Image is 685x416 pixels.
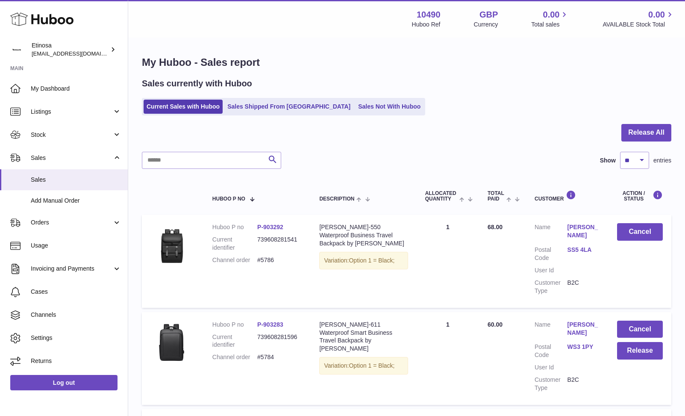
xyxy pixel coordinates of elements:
[319,357,408,375] div: Variation:
[257,353,302,361] dd: #5784
[257,333,302,349] dd: 739608281596
[257,321,283,328] a: P-903283
[355,100,423,114] a: Sales Not With Huboo
[31,288,121,296] span: Cases
[319,321,408,353] div: [PERSON_NAME]-611 Waterproof Smart Business Travel Backpack by [PERSON_NAME]
[32,41,109,58] div: Etinosa
[617,223,663,241] button: Cancel
[535,321,567,339] dt: Name
[474,21,498,29] div: Currency
[617,342,663,360] button: Release
[142,56,671,69] h1: My Huboo - Sales report
[535,376,567,392] dt: Customer Type
[31,154,112,162] span: Sales
[488,321,503,328] span: 60.00
[257,224,283,230] a: P-903292
[531,9,569,29] a: 0.00 Total sales
[257,256,302,264] dd: #5786
[567,321,600,337] a: [PERSON_NAME]
[31,108,112,116] span: Listings
[144,100,223,114] a: Current Sales with Huboo
[32,50,126,57] span: [EMAIL_ADDRESS][DOMAIN_NAME]
[648,9,665,21] span: 0.00
[417,215,479,307] td: 1
[531,21,569,29] span: Total sales
[603,21,675,29] span: AVAILABLE Stock Total
[31,176,121,184] span: Sales
[212,223,257,231] dt: Huboo P no
[31,357,121,365] span: Returns
[567,376,600,392] dd: B2C
[31,334,121,342] span: Settings
[31,197,121,205] span: Add Manual Order
[425,191,457,202] span: ALLOCATED Quantity
[479,9,498,21] strong: GBP
[31,131,112,139] span: Stock
[212,256,257,264] dt: Channel order
[212,321,257,329] dt: Huboo P no
[257,236,302,252] dd: 739608281541
[319,196,354,202] span: Description
[488,224,503,230] span: 68.00
[10,375,118,390] a: Log out
[31,242,121,250] span: Usage
[600,156,616,165] label: Show
[567,343,600,351] a: WS3 1PY
[567,223,600,239] a: [PERSON_NAME]
[150,321,193,363] img: Brand-Laptop-Backpack-Waterproof-Anti-Theft-School-Backpacks-Usb-Charging-Men-Business-Travel-Bag...
[617,321,663,338] button: Cancel
[150,223,193,266] img: v-Black__-1639737978.jpg
[319,223,408,248] div: [PERSON_NAME]-550 Waterproof Business Travel Backpack by [PERSON_NAME]
[535,190,600,202] div: Customer
[488,191,504,202] span: Total paid
[31,265,112,273] span: Invoicing and Payments
[212,236,257,252] dt: Current identifier
[535,266,567,274] dt: User Id
[535,363,567,372] dt: User Id
[535,343,567,359] dt: Postal Code
[535,223,567,242] dt: Name
[10,43,23,56] img: Wolphuk@gmail.com
[653,156,671,165] span: entries
[142,78,252,89] h2: Sales currently with Huboo
[417,312,479,405] td: 1
[621,124,671,142] button: Release All
[349,362,394,369] span: Option 1 = Black;
[31,311,121,319] span: Channels
[543,9,560,21] span: 0.00
[617,190,663,202] div: Action / Status
[319,252,408,269] div: Variation:
[212,353,257,361] dt: Channel order
[417,9,441,21] strong: 10490
[212,196,245,202] span: Huboo P no
[212,333,257,349] dt: Current identifier
[567,246,600,254] a: SS5 4LA
[603,9,675,29] a: 0.00 AVAILABLE Stock Total
[31,85,121,93] span: My Dashboard
[535,279,567,295] dt: Customer Type
[224,100,353,114] a: Sales Shipped From [GEOGRAPHIC_DATA]
[412,21,441,29] div: Huboo Ref
[349,257,394,264] span: Option 1 = Black;
[535,246,567,262] dt: Postal Code
[31,218,112,227] span: Orders
[567,279,600,295] dd: B2C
